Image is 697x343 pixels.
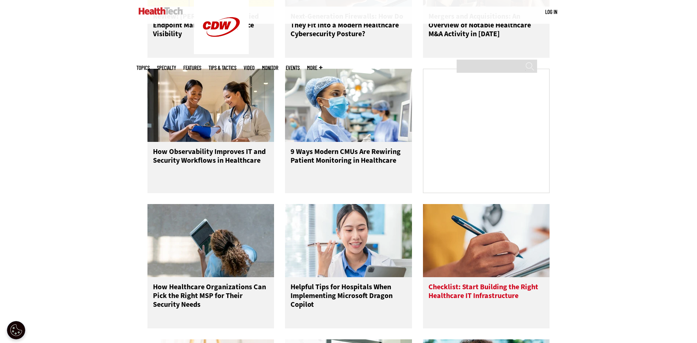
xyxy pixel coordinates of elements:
h3: Checklist: Start Building the Right Healthcare IT Infrastructure [428,283,544,312]
h3: How Observability Improves IT and Security Workflows in Healthcare [153,147,269,177]
img: Person with a clipboard checking a list [423,204,550,277]
button: Open Preferences [7,321,25,339]
a: Features [183,65,201,71]
img: Nurse using tablet in hospital [147,204,274,277]
a: Person with a clipboard checking a list Checklist: Start Building the Right Healthcare IT Infrast... [423,204,550,328]
a: CDW [194,48,249,56]
img: Doctor using phone to dictate to tablet [285,204,412,277]
h3: Helpful Tips for Hospitals When Implementing Microsoft Dragon Copilot [291,283,406,312]
a: Tips & Tactics [209,65,236,71]
iframe: advertisement [431,84,541,176]
a: Log in [545,8,557,15]
a: Video [244,65,255,71]
a: Events [286,65,300,71]
span: More [307,65,322,71]
img: Nurse and doctor coordinating [147,69,274,142]
a: MonITor [262,65,278,71]
div: User menu [545,8,557,16]
h3: 9 Ways Modern CMUs Are Rewiring Patient Monitoring in Healthcare [291,147,406,177]
h3: How Healthcare Organizations Can Pick the Right MSP for Their Security Needs [153,283,269,312]
a: Doctor using phone to dictate to tablet Helpful Tips for Hospitals When Implementing Microsoft Dr... [285,204,412,328]
span: Specialty [157,65,176,71]
div: Cookie Settings [7,321,25,339]
span: Topics [136,65,150,71]
a: Nurse and doctor coordinating How Observability Improves IT and Security Workflows in Healthcare [147,69,274,193]
img: nurse check monitor in the OR [285,69,412,142]
img: Home [139,7,183,15]
a: Nurse using tablet in hospital How Healthcare Organizations Can Pick the Right MSP for Their Secu... [147,204,274,328]
a: nurse check monitor in the OR 9 Ways Modern CMUs Are Rewiring Patient Monitoring in Healthcare [285,69,412,193]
